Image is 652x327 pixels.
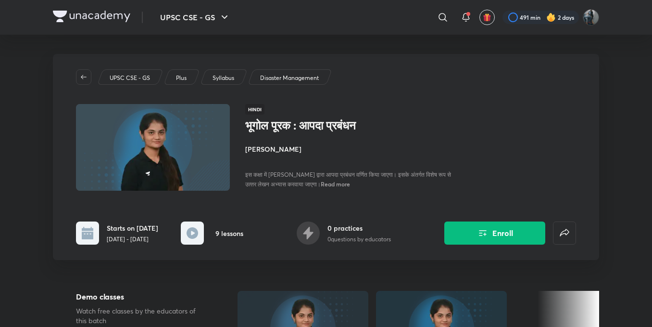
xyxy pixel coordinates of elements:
p: Syllabus [213,74,234,82]
span: Hindi [245,104,264,115]
span: इस कक्षा में [PERSON_NAME] द्वारा आपदा प्रबंधन वर्णित किया जाएगा। इसके अंतर्गत विशेष रूप से उत्‍त... [245,171,451,188]
img: streak [546,13,556,22]
p: Disaster Management [260,74,319,82]
button: UPSC CSE - GS [154,8,236,27]
p: Plus [176,74,187,82]
a: UPSC CSE - GS [108,74,152,82]
button: false [553,222,576,245]
h6: Starts on [DATE] [107,223,158,233]
img: Thumbnail [75,103,231,192]
img: Komal [583,9,599,26]
button: avatar [479,10,495,25]
span: Read more [321,180,350,188]
a: Disaster Management [259,74,321,82]
h6: 9 lessons [215,228,243,238]
a: Plus [175,74,188,82]
p: [DATE] - [DATE] [107,235,158,244]
h1: भूगोल पूरक : आपदा प्रबंधन [245,118,402,132]
img: Company Logo [53,11,130,22]
img: avatar [483,13,491,22]
a: Syllabus [211,74,236,82]
h5: Demo classes [76,291,207,302]
p: 0 questions by educators [327,235,391,244]
h4: [PERSON_NAME] [245,144,461,154]
a: Company Logo [53,11,130,25]
p: Watch free classes by the educators of this batch [76,306,207,326]
p: UPSC CSE - GS [110,74,150,82]
button: Enroll [444,222,545,245]
h6: 0 practices [327,223,391,233]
